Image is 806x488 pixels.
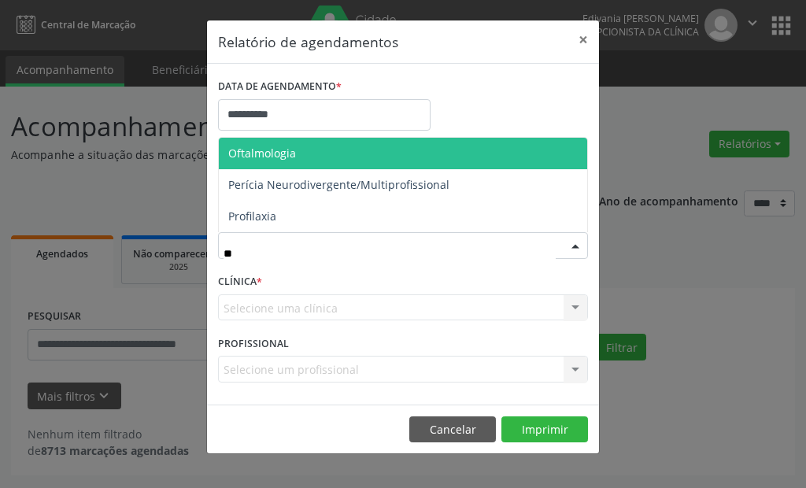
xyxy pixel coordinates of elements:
[228,177,449,192] span: Perícia Neurodivergente/Multiprofissional
[501,416,588,443] button: Imprimir
[228,146,296,161] span: Oftalmologia
[218,270,262,294] label: CLÍNICA
[218,331,289,356] label: PROFISSIONAL
[568,20,599,59] button: Close
[228,209,276,224] span: Profilaxia
[218,75,342,99] label: DATA DE AGENDAMENTO
[218,31,398,52] h5: Relatório de agendamentos
[409,416,496,443] button: Cancelar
